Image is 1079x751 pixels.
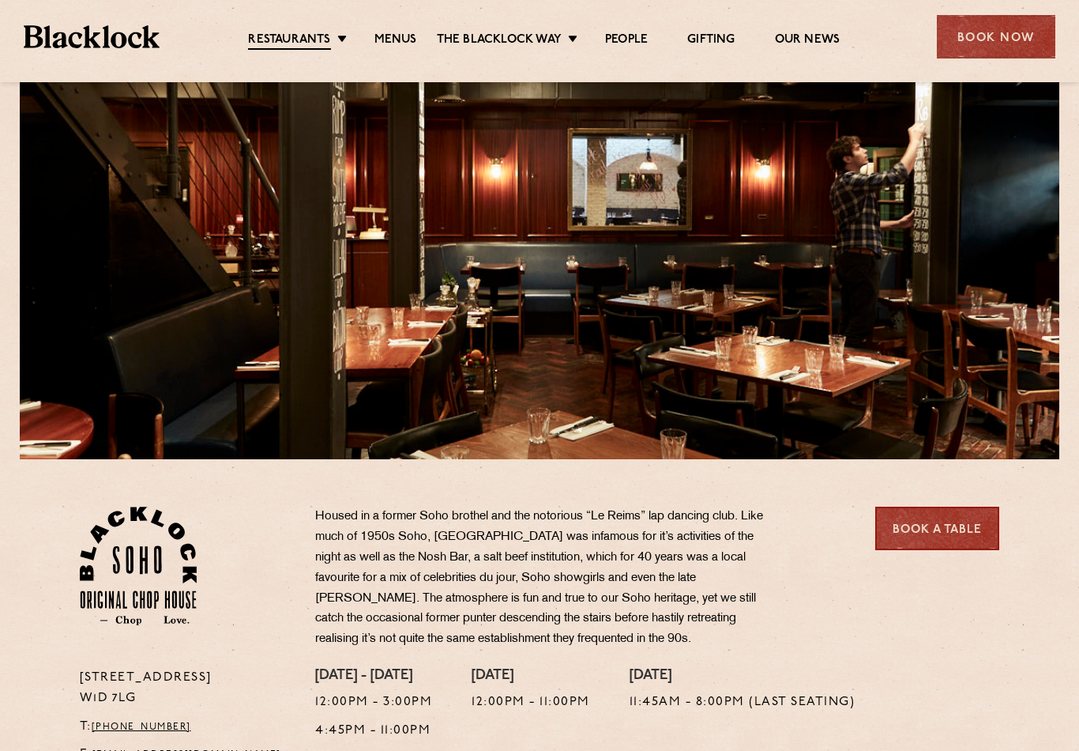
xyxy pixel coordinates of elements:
a: Book a Table [875,507,999,550]
div: Book Now [937,15,1055,58]
h4: [DATE] [630,668,855,685]
a: Restaurants [248,32,330,50]
img: Soho-stamp-default.svg [80,507,197,625]
a: People [605,32,648,48]
p: [STREET_ADDRESS] W1D 7LG [80,668,292,709]
a: Our News [775,32,840,48]
h4: [DATE] - [DATE] [315,668,432,685]
p: 4:45pm - 11:00pm [315,721,432,742]
h4: [DATE] [472,668,590,685]
img: BL_Textured_Logo-footer-cropped.svg [24,25,160,48]
p: Housed in a former Soho brothel and the notorious “Le Reims” lap dancing club. Like much of 1950s... [315,507,781,650]
p: 12:00pm - 11:00pm [472,693,590,713]
a: Menus [374,32,417,48]
p: 11:45am - 8:00pm (Last seating) [630,693,855,713]
a: Gifting [687,32,735,48]
a: The Blacklock Way [437,32,562,48]
p: T: [80,717,292,738]
p: 12:00pm - 3:00pm [315,693,432,713]
a: [PHONE_NUMBER] [92,723,191,732]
